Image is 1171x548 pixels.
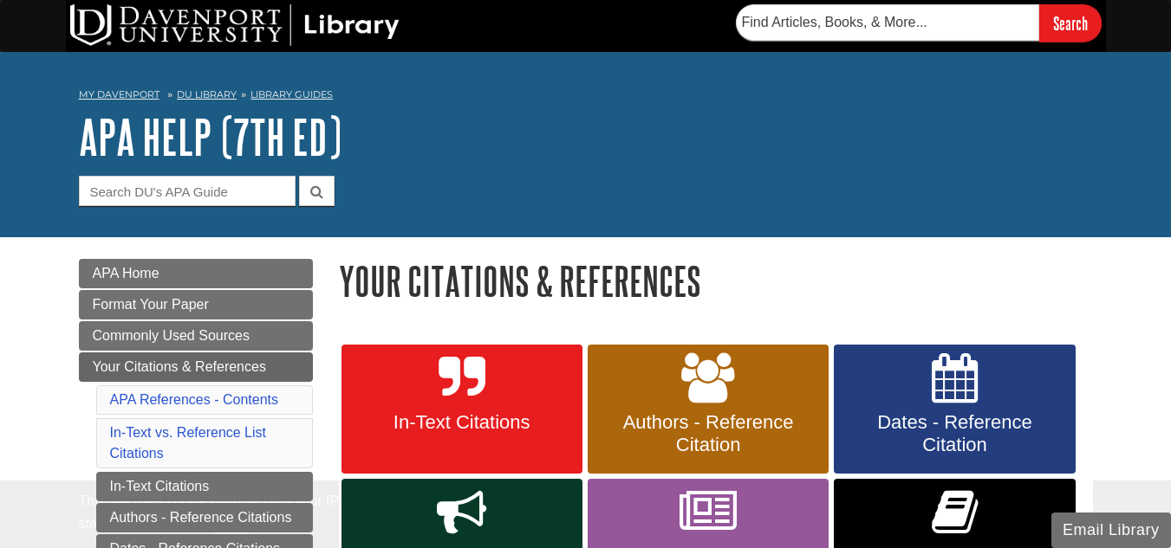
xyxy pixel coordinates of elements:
[79,352,313,382] a: Your Citations & References
[355,411,569,434] span: In-Text Citations
[79,83,1093,111] nav: breadcrumb
[79,290,313,319] a: Format Your Paper
[79,176,296,206] input: Search DU's APA Guide
[339,259,1093,303] h1: Your Citations & References
[79,110,342,164] a: APA Help (7th Ed)
[96,472,313,501] a: In-Text Citations
[847,411,1062,456] span: Dates - Reference Citation
[588,345,829,474] a: Authors - Reference Citation
[342,345,582,474] a: In-Text Citations
[93,328,250,343] span: Commonly Used Sources
[736,4,1102,42] form: Searches DU Library's articles, books, and more
[177,88,237,100] a: DU Library
[93,359,266,374] span: Your Citations & References
[834,345,1075,474] a: Dates - Reference Citation
[79,321,313,351] a: Commonly Used Sources
[601,411,816,456] span: Authors - Reference Citation
[110,392,278,407] a: APA References - Contents
[79,87,159,102] a: My Davenport
[1051,513,1171,548] button: Email Library
[1039,4,1102,42] input: Search
[96,503,313,532] a: Authors - Reference Citations
[79,259,313,288] a: APA Home
[93,297,209,312] span: Format Your Paper
[250,88,333,100] a: Library Guides
[70,4,400,46] img: DU Library
[93,266,159,280] span: APA Home
[736,4,1039,41] input: Find Articles, Books, & More...
[110,425,267,461] a: In-Text vs. Reference List Citations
